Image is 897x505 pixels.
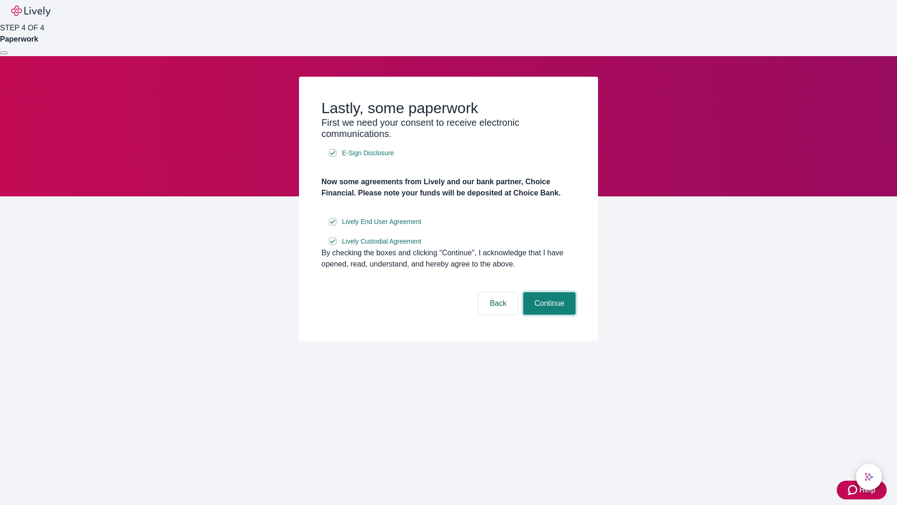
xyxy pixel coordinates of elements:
[859,484,876,496] span: Help
[848,484,859,496] svg: Zendesk support icon
[340,147,396,159] a: e-sign disclosure document
[321,176,576,199] h4: Now some agreements from Lively and our bank partner, Choice Financial. Please note your funds wi...
[321,99,576,117] h2: Lastly, some paperwork
[342,148,394,158] span: E-Sign Disclosure
[342,237,421,246] span: Lively Custodial Agreement
[340,236,423,247] a: e-sign disclosure document
[11,6,50,17] img: Lively
[340,216,423,228] a: e-sign disclosure document
[478,292,518,315] button: Back
[837,481,887,499] button: Zendesk support iconHelp
[321,247,576,270] div: By checking the boxes and clicking “Continue", I acknowledge that I have opened, read, understand...
[321,117,576,139] h3: First we need your consent to receive electronic communications.
[856,464,882,490] button: chat
[523,292,576,315] button: Continue
[864,472,874,482] svg: Lively AI Assistant
[342,217,421,227] span: Lively End User Agreement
